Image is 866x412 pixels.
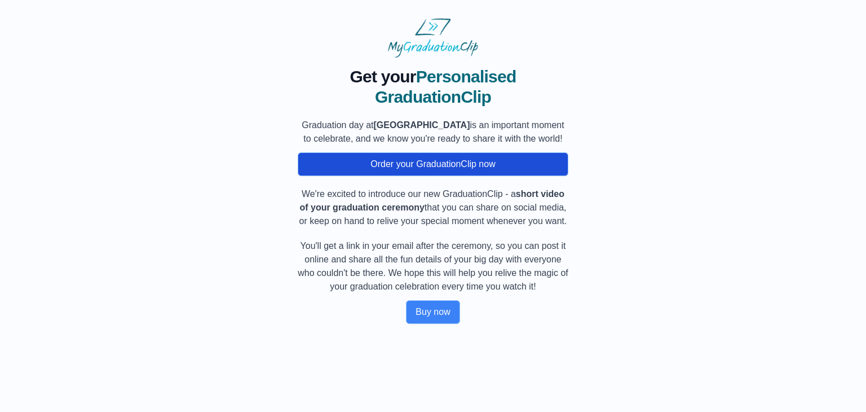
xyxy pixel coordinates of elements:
[298,239,568,293] p: You'll get a link in your email after the ceremony, so you can post it online and share all the f...
[299,189,564,212] b: short video of your graduation ceremony
[374,120,470,130] b: [GEOGRAPHIC_DATA]
[298,119,568,146] p: Graduation day at is an important moment to celebrate, and we know you're ready to share it with ...
[350,67,416,86] span: Get your
[406,300,459,324] button: Buy now
[388,18,478,58] img: MyGraduationClip
[298,152,568,176] button: Order your GraduationClip now
[375,67,516,106] span: Personalised GraduationClip
[298,187,568,228] p: We're excited to introduce our new GraduationClip - a that you can share on social media, or keep...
